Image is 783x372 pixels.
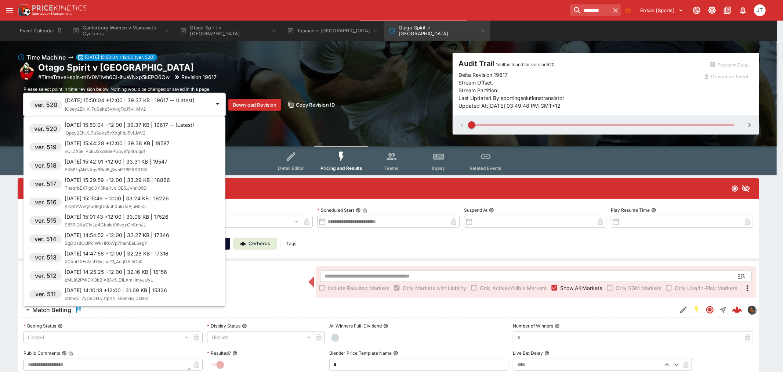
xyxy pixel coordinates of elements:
[35,198,57,207] h6: ver. 516
[65,158,167,165] p: [DATE] 15:42:01 +12:00 | 33.31 KB | 19547
[35,290,56,298] h6: ver. 511
[35,179,56,188] h6: ver. 517
[65,231,169,239] p: [DATE] 14:54:52 +12:00 | 32.27 KB | 17346
[65,250,168,257] p: [DATE] 14:47:58 +12:00 | 32.28 KB | 17316
[34,124,57,133] h6: ver. 520
[65,277,153,283] span: zMLi62PWDXObBIA83k5_DILAmHmyJUyL
[65,139,170,147] p: [DATE] 15:44:28 +12:00 | 39.38 KB | 19587
[65,176,170,184] p: [DATE] 15:29:59 +12:00 | 33.29 KB | 18866
[35,235,57,243] h6: ver. 514
[35,216,57,225] h6: ver. 515
[65,213,168,221] p: [DATE] 15:01:43 +12:00 | 33.08 KB | 17526
[65,259,143,264] span: XCxui7XEolzcD6xIjscZ1_AcqDAI5Cb0
[35,271,57,280] h6: ver. 512
[65,121,194,129] p: [DATE] 15:50:04 +12:00 | 39.37 KB | 19617 -- (Latest)
[65,130,145,136] span: iOpey2Eh_K_7uSekz5vXxgFdJ5vI_MV2
[65,149,145,154] span: vUI.ZX5k_PpkU2xd98ePGoy9fp60uqof
[65,204,146,209] span: KIkKt2Wvtytud9gCnkuh0ukUaAjuB5k5
[65,296,149,301] span: zRmeZ_7yCeDH.yJ1pKN_s66nxiq_DQem
[35,253,57,262] h6: ver. 513
[65,222,146,228] span: S87R.QKaZ1vLa4Cbhlat98vzzChSnnJL
[65,167,147,172] span: EX8B1gANNXgv6BulB_6whK76lF8SST6l
[65,268,167,276] p: [DATE] 14:25:25 +12:00 | 32.16 KB | 16156
[35,143,57,151] h6: ver. 519
[65,194,169,202] p: [DATE] 15:15:49 +12:00 | 33.24 KB | 18226
[65,286,167,294] p: [DATE] 14:10:18 +12:00 | 31.69 KB | 15326
[65,240,147,246] span: SgD0s8OclPc.WkHR6Wp7fIalnEaL6egY
[35,161,57,170] h6: ver. 518
[65,185,147,191] span: TheqrbEX7.gC0Y3RaKvclOE5.JVnnO9D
